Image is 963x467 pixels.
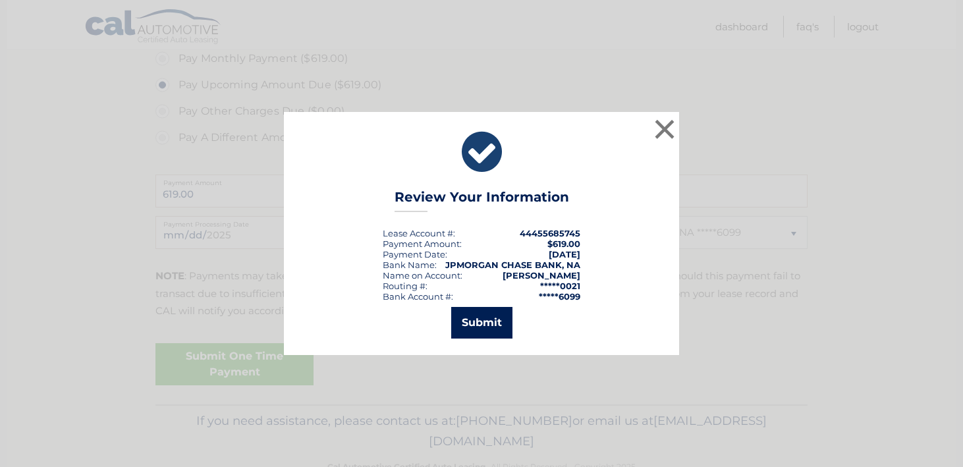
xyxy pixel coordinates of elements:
button: Submit [451,307,512,339]
h3: Review Your Information [395,189,569,212]
span: Payment Date [383,249,445,260]
div: Lease Account #: [383,228,455,238]
div: : [383,249,447,260]
div: Payment Amount: [383,238,462,249]
div: Bank Name: [383,260,437,270]
div: Name on Account: [383,270,462,281]
strong: [PERSON_NAME] [503,270,580,281]
div: Routing #: [383,281,427,291]
div: Bank Account #: [383,291,453,302]
strong: 44455685745 [520,228,580,238]
span: [DATE] [549,249,580,260]
span: $619.00 [547,238,580,249]
button: × [651,116,678,142]
strong: JPMORGAN CHASE BANK, NA [445,260,580,270]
